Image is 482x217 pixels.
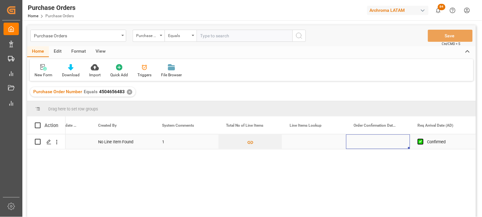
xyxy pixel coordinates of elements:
[136,31,158,39] div: Purchase Order Number
[161,72,182,78] div: File Browser
[367,4,431,16] button: Archroma LATAM
[197,30,292,42] input: Type to search
[28,3,75,12] div: Purchase Orders
[110,72,128,78] div: Quick Add
[431,3,446,18] button: show 84 new notifications
[35,72,52,78] div: New Form
[84,89,97,94] span: Equals
[168,31,190,39] div: Equals
[27,46,49,57] div: Home
[28,14,38,18] a: Home
[48,107,98,111] span: Drag here to set row groups
[98,123,117,128] span: Created By
[226,123,263,128] span: Total No of Line Items
[66,46,91,57] div: Format
[354,123,397,128] span: Order Confirmation Date (SD)
[137,72,152,78] div: Triggers
[44,123,58,128] div: Action
[418,123,454,128] span: Req Arrival Date (AD)
[33,89,82,94] span: Purchase Order Number
[133,30,165,42] button: open menu
[62,72,80,78] div: Download
[154,134,218,149] div: 1
[162,123,194,128] span: System Comments
[34,31,119,39] div: Purchase Orders
[99,89,125,94] span: 4504656483
[27,134,66,149] div: Press SPACE to select this row.
[367,6,429,15] div: Archroma LATAM
[30,30,126,42] button: open menu
[427,135,466,149] div: Confirmed
[290,123,322,128] span: Line Items Lookup
[438,4,446,10] span: 84
[127,89,132,95] div: ✕
[49,46,66,57] div: Edit
[91,46,110,57] div: View
[442,41,461,46] span: Ctrl/CMD + S
[428,30,473,42] button: Save
[165,30,197,42] button: open menu
[89,72,101,78] div: Import
[292,30,306,42] button: search button
[446,3,460,18] button: Help Center
[90,134,154,149] div: No Line Item Found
